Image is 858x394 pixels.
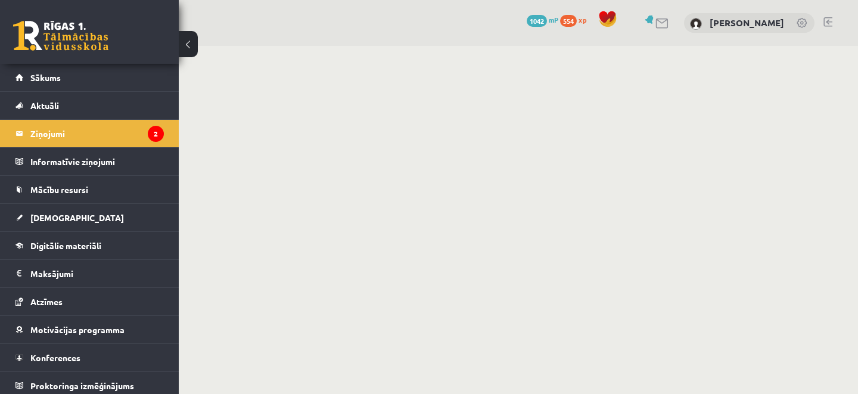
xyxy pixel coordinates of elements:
a: Sākums [15,64,164,91]
span: Konferences [30,352,80,363]
a: Mācību resursi [15,176,164,203]
a: [DEMOGRAPHIC_DATA] [15,204,164,231]
a: Aktuāli [15,92,164,119]
a: 554 xp [560,15,592,24]
a: Informatīvie ziņojumi [15,148,164,175]
a: Maksājumi [15,260,164,287]
span: Motivācijas programma [30,324,125,335]
legend: Ziņojumi [30,120,164,147]
span: mP [549,15,558,24]
a: Konferences [15,344,164,371]
span: 1042 [527,15,547,27]
a: [PERSON_NAME] [710,17,784,29]
a: 1042 mP [527,15,558,24]
span: [DEMOGRAPHIC_DATA] [30,212,124,223]
span: Mācību resursi [30,184,88,195]
span: Digitālie materiāli [30,240,101,251]
a: Ziņojumi2 [15,120,164,147]
span: Proktoringa izmēģinājums [30,380,134,391]
img: Anna Leibus [690,18,702,30]
span: xp [579,15,586,24]
a: Rīgas 1. Tālmācības vidusskola [13,21,108,51]
a: Digitālie materiāli [15,232,164,259]
a: Motivācijas programma [15,316,164,343]
i: 2 [148,126,164,142]
span: 554 [560,15,577,27]
span: Atzīmes [30,296,63,307]
legend: Informatīvie ziņojumi [30,148,164,175]
a: Atzīmes [15,288,164,315]
span: Sākums [30,72,61,83]
legend: Maksājumi [30,260,164,287]
span: Aktuāli [30,100,59,111]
